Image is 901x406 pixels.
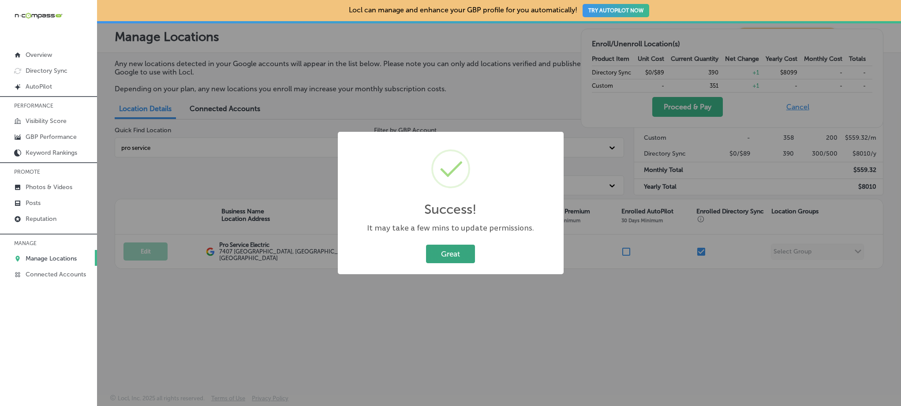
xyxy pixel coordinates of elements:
p: Connected Accounts [26,271,86,278]
div: It may take a few mins to update permissions. [347,223,555,234]
h2: Success! [424,201,477,217]
p: Photos & Videos [26,183,72,191]
p: GBP Performance [26,133,77,141]
p: Reputation [26,215,56,223]
p: Keyword Rankings [26,149,77,156]
p: Posts [26,199,41,207]
button: Great [426,245,475,263]
img: 660ab0bf-5cc7-4cb8-ba1c-48b5ae0f18e60NCTV_CLogo_TV_Black_-500x88.png [14,11,63,20]
p: Overview [26,51,52,59]
button: TRY AUTOPILOT NOW [583,4,649,17]
p: AutoPilot [26,83,52,90]
p: Directory Sync [26,67,67,74]
p: Manage Locations [26,255,77,262]
p: Visibility Score [26,117,67,125]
